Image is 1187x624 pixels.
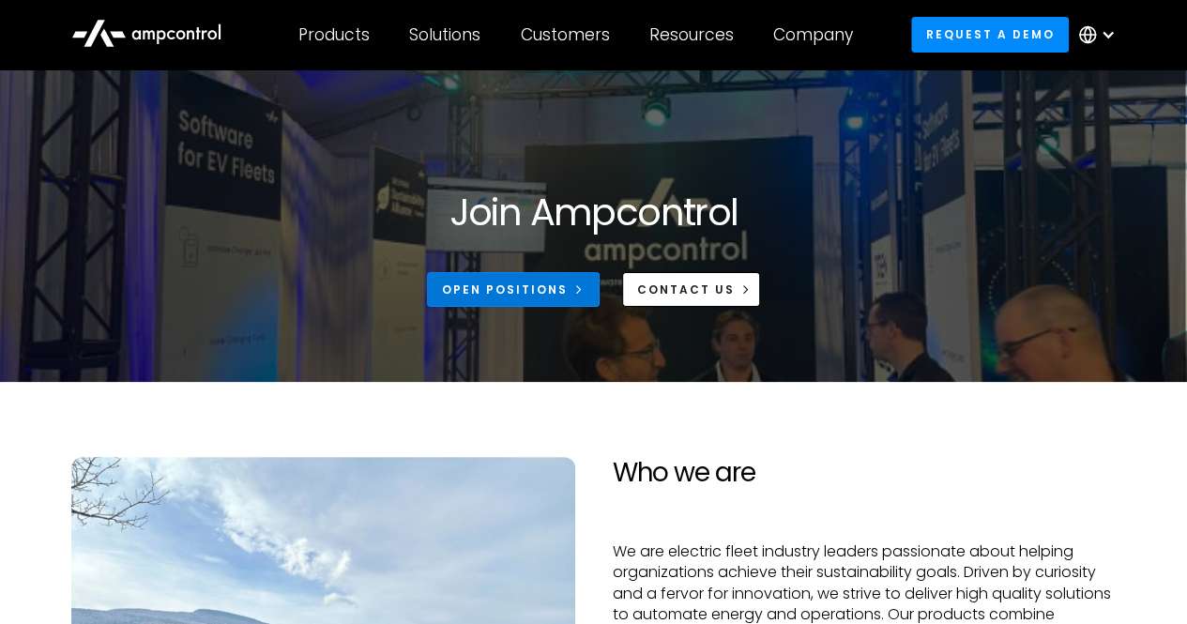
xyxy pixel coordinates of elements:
a: Request a demo [911,17,1069,52]
a: Open Positions [427,272,600,307]
div: Products [298,24,370,45]
div: Solutions [409,24,480,45]
div: CONTACT US [636,282,734,298]
div: Open Positions [442,282,568,298]
div: Customers [521,24,610,45]
div: Resources [649,24,734,45]
h1: Join Ampcontrol [449,190,738,235]
div: Company [773,24,853,45]
h2: Who we are [613,457,1117,489]
a: CONTACT US [622,272,760,307]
